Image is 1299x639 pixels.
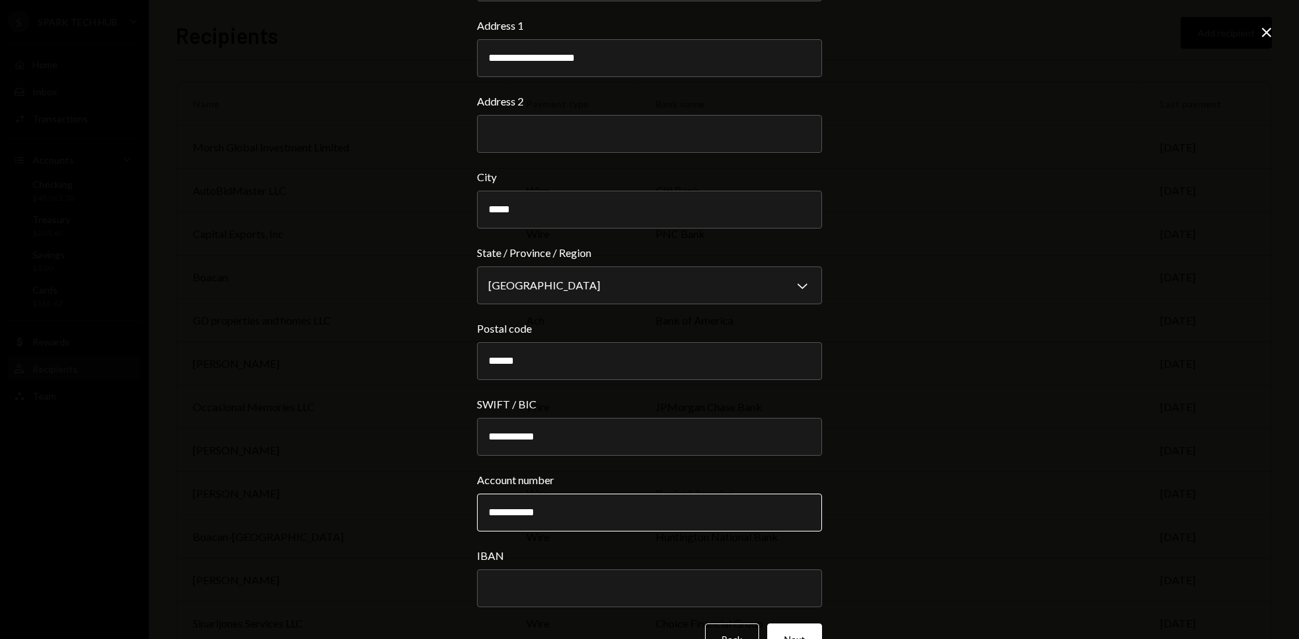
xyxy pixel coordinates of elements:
label: Account number [477,472,822,488]
label: IBAN [477,548,822,564]
label: State / Province / Region [477,245,822,261]
label: Address 2 [477,93,822,110]
label: Address 1 [477,18,822,34]
button: State / Province / Region [477,266,822,304]
label: Postal code [477,321,822,337]
label: SWIFT / BIC [477,396,822,412]
label: City [477,169,822,185]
